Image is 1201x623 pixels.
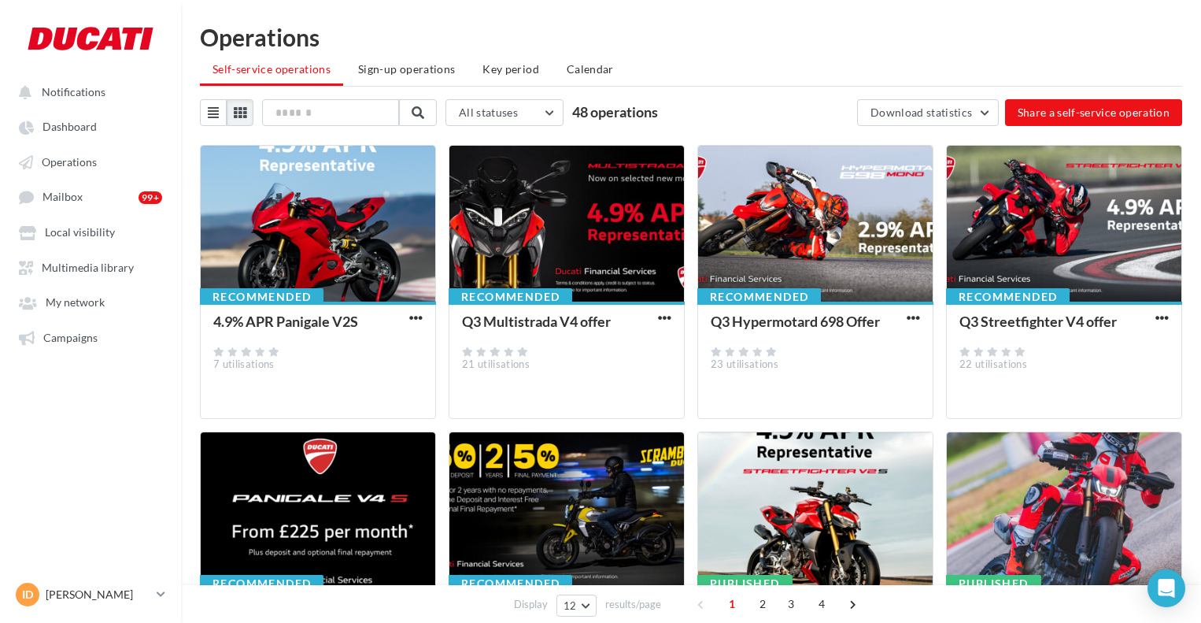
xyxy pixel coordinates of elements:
[42,261,134,274] span: Multimedia library
[445,99,564,126] button: All statuses
[42,155,97,169] span: Operations
[1147,569,1185,607] div: Open Intercom Messenger
[45,226,115,239] span: Local visibility
[9,253,172,281] a: Multimedia library
[9,287,172,316] a: My network
[42,121,97,134] span: Dashboard
[139,191,162,204] div: 99+
[46,296,105,310] span: My network
[9,77,165,106] button: Notifications
[358,62,455,76] span: Sign-up operations
[564,599,577,612] span: 12
[857,99,999,126] button: Download statistics
[22,587,33,603] span: ID
[462,358,530,370] span: 21 utilisations
[200,25,1182,49] div: Operations
[213,313,358,330] div: 4.9% APR Panigale V2S
[449,288,572,306] div: Recommended
[514,597,548,612] span: Display
[462,313,611,330] div: Q3 Multistrada V4 offer
[9,323,172,351] a: Campaigns
[9,217,172,246] a: Local visibility
[43,331,98,344] span: Campaigns
[959,313,1117,330] div: Q3 Streetfighter V4 offer
[711,313,880,330] div: Q3 Hypermotard 698 Offer
[556,595,597,617] button: 12
[946,288,1070,306] div: Recommended
[9,147,172,176] a: Operations
[605,597,661,612] span: results/page
[200,575,323,592] div: Recommended
[42,85,105,98] span: Notifications
[567,62,614,76] span: Calendar
[778,591,804,617] span: 3
[870,106,973,119] span: Download statistics
[711,358,778,370] span: 23 utilisations
[750,591,775,617] span: 2
[13,580,168,610] a: ID [PERSON_NAME]
[46,587,150,603] p: [PERSON_NAME]
[213,358,275,370] span: 7 utilisations
[697,288,821,306] div: Recommended
[42,191,83,204] span: Mailbox
[697,575,793,592] div: Published
[9,112,172,140] a: Dashboard
[9,182,172,211] a: Mailbox 99+
[482,62,539,76] span: Key period
[809,591,834,617] span: 4
[200,288,323,306] div: Recommended
[1005,99,1183,126] button: Share a self-service operation
[946,575,1041,592] div: Published
[959,358,1027,370] span: 22 utilisations
[719,591,745,617] span: 1
[449,575,572,592] div: Recommended
[572,103,658,121] span: 48 operations
[459,106,518,119] span: All statuses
